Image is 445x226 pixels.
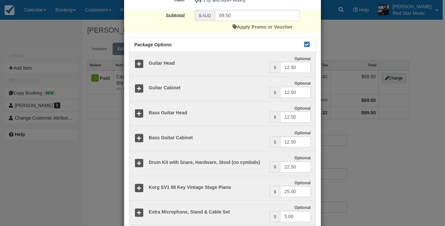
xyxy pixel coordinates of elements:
[294,131,311,135] strong: Optional
[144,135,270,140] h5: Bass Guitar Cabinet
[294,205,311,210] strong: Optional
[294,181,311,185] strong: Optional
[274,90,276,95] small: $
[129,200,316,226] a: Extra Microphone, Stand & Cable Set Optional $
[274,65,276,70] small: $
[294,106,311,111] strong: Optional
[144,160,270,165] h5: Drum Kit with Snare, Hardware, Stool (no cymbals)
[144,185,270,190] h5: Korg SV1 88 Key Vintage Stage Piano
[294,156,311,160] strong: Optional
[274,215,276,219] small: $
[124,10,190,19] label: Subtotal
[129,52,316,77] a: Guitar Head Optional $
[274,190,276,194] small: $
[129,101,316,126] a: Bass Guitar Head Optional $
[144,210,270,215] h5: Extra Microphone, Stand & Cable Set
[134,42,172,47] span: Package Options
[144,61,270,66] h5: Guitar Head
[232,24,292,30] a: Apply Promo or Voucher
[274,165,276,169] small: $
[144,85,270,90] h5: Guitar Cabinet
[129,76,316,102] a: Guitar Cabinet Optional $
[129,151,316,176] a: Drum Kit with Snare, Hardware, Stool (no cymbals) Optional $
[274,115,276,120] small: $
[129,176,316,201] a: Korg SV1 88 Key Vintage Stage Piano Optional $
[129,126,316,151] a: Bass Guitar Cabinet Optional $
[199,13,211,18] small: $ AUD
[274,140,276,145] small: $
[144,110,270,115] h5: Bass Guitar Head
[294,56,311,61] strong: Optional
[294,81,311,86] strong: Optional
